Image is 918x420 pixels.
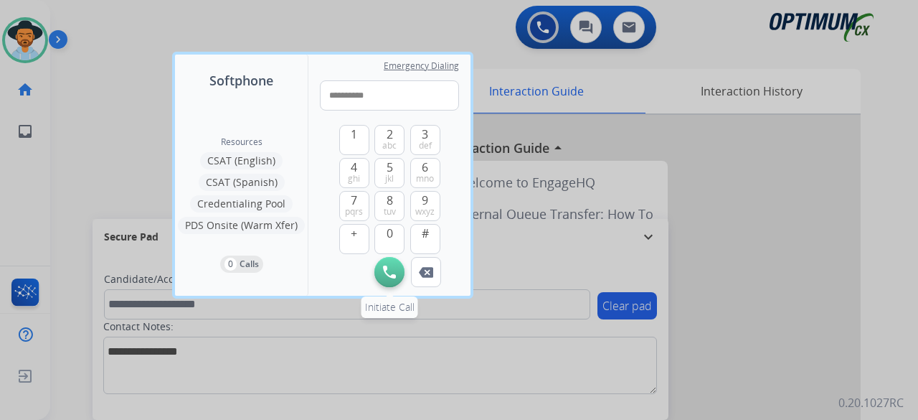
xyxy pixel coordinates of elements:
[339,125,369,155] button: 1
[200,152,283,169] button: CSAT (English)
[339,224,369,254] button: +
[838,394,904,411] p: 0.20.1027RC
[387,126,393,143] span: 2
[348,173,360,185] span: ghi
[422,126,428,143] span: 3
[190,195,293,213] button: Credentialing Pool
[374,257,404,287] button: Initiate Call
[422,159,428,176] span: 6
[387,192,393,209] span: 8
[351,225,357,242] span: +
[339,158,369,188] button: 4ghi
[416,173,434,185] span: mno
[224,258,237,271] p: 0
[178,217,305,234] button: PDS Onsite (Warm Xfer)
[384,60,459,72] span: Emergency Dialing
[410,125,440,155] button: 3def
[419,267,433,278] img: call-button
[374,224,404,254] button: 0
[374,191,404,221] button: 8tuv
[410,224,440,254] button: #
[383,266,396,279] img: call-button
[351,126,357,143] span: 1
[339,191,369,221] button: 7pqrs
[384,206,396,218] span: tuv
[374,125,404,155] button: 2abc
[419,140,432,151] span: def
[240,258,259,271] p: Calls
[220,256,263,273] button: 0Calls
[422,225,429,242] span: #
[365,300,415,314] span: Initiate Call
[415,206,435,218] span: wxyz
[385,173,394,185] span: jkl
[209,70,273,90] span: Softphone
[351,192,357,209] span: 7
[387,159,393,176] span: 5
[374,158,404,188] button: 5jkl
[410,191,440,221] button: 9wxyz
[422,192,428,209] span: 9
[382,140,397,151] span: abc
[387,225,393,242] span: 0
[345,206,363,218] span: pqrs
[351,159,357,176] span: 4
[221,136,262,148] span: Resources
[199,174,285,191] button: CSAT (Spanish)
[410,158,440,188] button: 6mno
